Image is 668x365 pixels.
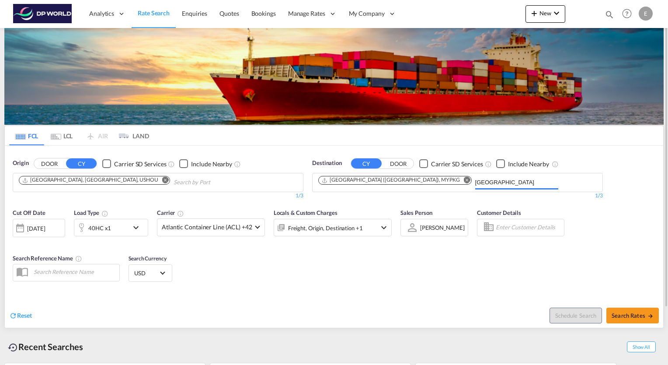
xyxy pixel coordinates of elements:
span: Cut Off Date [13,209,45,216]
div: E [639,7,653,21]
button: Remove [157,176,170,185]
input: Chips input. [174,175,257,190]
md-checkbox: Checkbox No Ink [496,159,549,168]
md-tab-item: FCL [9,126,44,145]
md-select: Select Currency: $ USDUnited States Dollar [133,267,167,279]
div: icon-refreshReset [9,311,32,321]
md-tab-item: LAND [114,126,149,145]
button: Remove [458,176,471,185]
button: icon-plus 400-fgNewicon-chevron-down [525,5,565,23]
md-icon: icon-chevron-down [551,8,562,18]
md-icon: Unchecked: Ignores neighbouring ports when fetching rates.Checked : Includes neighbouring ports w... [234,161,241,168]
span: Atlantic Container Line (ACL) +42 [162,223,252,232]
md-chips-wrap: Chips container. Use arrow keys to select chips. [317,173,562,190]
span: Destination [312,159,342,168]
span: Search Rates [612,312,654,319]
md-icon: icon-arrow-right [647,313,654,319]
md-icon: icon-chevron-down [379,222,389,233]
input: Chips input. [475,175,558,190]
span: New [529,10,562,17]
span: USD [134,269,159,277]
div: icon-magnify [605,10,614,23]
button: Search Ratesicon-arrow-right [606,308,659,323]
div: [DATE] [27,225,45,232]
md-checkbox: Checkbox No Ink [102,159,166,168]
md-checkbox: Checkbox No Ink [419,159,483,168]
div: Freight Origin Destination Factory Stuffing [288,222,363,234]
span: Enquiries [182,10,207,17]
div: Port Klang (Pelabuhan Klang), MYPKG [321,176,460,184]
md-select: Sales Person: Eugene Kim [419,221,466,234]
span: Origin [13,159,28,168]
div: 1/3 [312,192,603,200]
div: Carrier SD Services [114,160,166,168]
md-icon: Unchecked: Search for CY (Container Yard) services for all selected carriers.Checked : Search for... [485,161,492,168]
div: OriginDOOR CY Checkbox No InkUnchecked: Search for CY (Container Yard) services for all selected ... [5,146,663,327]
md-icon: Your search will be saved by the below given name [75,255,82,262]
md-datepicker: Select [13,236,19,248]
img: c08ca190194411f088ed0f3ba295208c.png [13,4,72,24]
md-icon: icon-backup-restore [8,342,18,353]
span: Load Type [74,209,108,216]
md-chips-wrap: Chips container. Use arrow keys to select chips. [17,173,260,190]
span: Help [619,6,634,21]
div: Help [619,6,639,22]
button: CY [351,158,382,168]
md-icon: icon-information-outline [101,210,108,217]
div: 1/3 [13,192,303,200]
img: LCL+%26+FCL+BACKGROUND.png [4,28,664,125]
div: 40HC x1 [88,222,111,234]
md-icon: icon-magnify [605,10,614,19]
div: [PERSON_NAME] [420,224,465,231]
md-icon: icon-plus 400-fg [529,8,539,18]
span: Carrier [157,209,184,216]
div: Carrier SD Services [431,160,483,168]
div: Houston, TX, USHOU [22,176,158,184]
span: Analytics [89,9,114,18]
md-tab-item: LCL [44,126,79,145]
md-icon: icon-refresh [9,312,17,319]
md-checkbox: Checkbox No Ink [179,159,232,168]
span: Reset [17,312,32,319]
button: DOOR [383,159,414,169]
span: Bookings [251,10,276,17]
span: Customer Details [477,209,521,216]
md-icon: The selected Trucker/Carrierwill be displayed in the rate results If the rates are from another f... [177,210,184,217]
div: Press delete to remove this chip. [22,176,160,184]
button: Note: By default Schedule search will only considerorigin ports, destination ports and cut off da... [550,308,602,323]
span: Search Currency [129,255,167,262]
md-icon: Unchecked: Ignores neighbouring ports when fetching rates.Checked : Includes neighbouring ports w... [552,161,559,168]
div: Freight Origin Destination Factory Stuffingicon-chevron-down [274,219,392,236]
div: Press delete to remove this chip. [321,176,462,184]
span: Sales Person [400,209,432,216]
span: Search Reference Name [13,255,82,262]
div: Include Nearby [508,160,549,168]
input: Search Reference Name [29,265,119,278]
input: Enter Customer Details [496,221,561,234]
span: Show All [627,341,656,352]
div: Recent Searches [4,337,87,357]
div: 40HC x1icon-chevron-down [74,219,148,236]
md-icon: icon-chevron-down [131,222,146,233]
div: [DATE] [13,219,65,237]
span: Manage Rates [288,9,325,18]
span: Locals & Custom Charges [274,209,337,216]
span: Rate Search [138,9,170,17]
md-pagination-wrapper: Use the left and right arrow keys to navigate between tabs [9,126,149,145]
span: My Company [349,9,385,18]
button: CY [66,158,97,168]
md-icon: Unchecked: Search for CY (Container Yard) services for all selected carriers.Checked : Search for... [168,161,175,168]
span: Quotes [219,10,239,17]
button: DOOR [34,159,65,169]
div: Include Nearby [191,160,232,168]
